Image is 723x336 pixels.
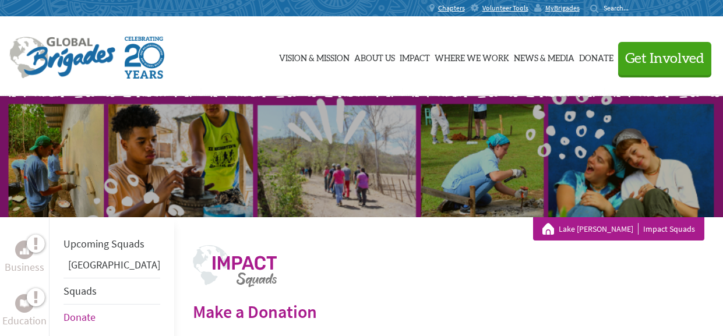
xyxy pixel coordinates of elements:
[400,27,430,86] a: Impact
[9,37,115,79] img: Global Brigades Logo
[15,294,34,313] div: Education
[5,259,44,275] p: Business
[542,223,695,235] div: Impact Squads
[604,3,637,12] input: Search...
[435,27,509,86] a: Where We Work
[20,245,29,254] img: Business
[559,223,639,235] a: Lake [PERSON_NAME]
[618,42,711,75] button: Get Involved
[20,299,29,307] img: Education
[514,27,574,86] a: News & Media
[125,37,164,79] img: Global Brigades Celebrating 20 Years
[64,237,144,250] a: Upcoming Squads
[193,301,704,322] h2: Make a Donation
[579,27,613,86] a: Donate
[68,258,160,271] a: [GEOGRAPHIC_DATA]
[438,3,465,13] span: Chapters
[545,3,580,13] span: MyBrigades
[64,278,160,305] li: Squads
[5,240,44,275] a: BusinessBusiness
[193,245,277,287] img: logo-impact.png
[482,3,528,13] span: Volunteer Tools
[64,284,97,298] a: Squads
[15,240,34,259] div: Business
[64,231,160,257] li: Upcoming Squads
[2,313,47,329] p: Education
[64,310,96,324] a: Donate
[625,52,704,66] span: Get Involved
[279,27,350,86] a: Vision & Mission
[64,305,160,330] li: Donate
[2,294,47,329] a: EducationEducation
[64,257,160,278] li: Belize
[354,27,395,86] a: About Us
